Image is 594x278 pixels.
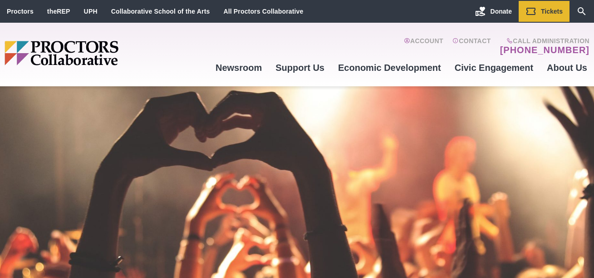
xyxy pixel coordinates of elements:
span: Donate [491,8,512,15]
a: Economic Development [331,55,448,80]
a: Contact [452,37,491,55]
a: Account [404,37,443,55]
a: Search [569,1,594,22]
a: Civic Engagement [448,55,540,80]
a: theREP [47,8,70,15]
a: Support Us [269,55,331,80]
span: Call Administration [497,37,589,45]
a: Collaborative School of the Arts [111,8,210,15]
a: All Proctors Collaborative [223,8,303,15]
a: Proctors [7,8,34,15]
span: Tickets [541,8,563,15]
img: Proctors logo [5,41,188,65]
a: [PHONE_NUMBER] [500,45,589,55]
a: Donate [468,1,519,22]
a: Tickets [519,1,569,22]
a: UPH [84,8,98,15]
a: Newsroom [209,55,269,80]
a: About Us [540,55,594,80]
